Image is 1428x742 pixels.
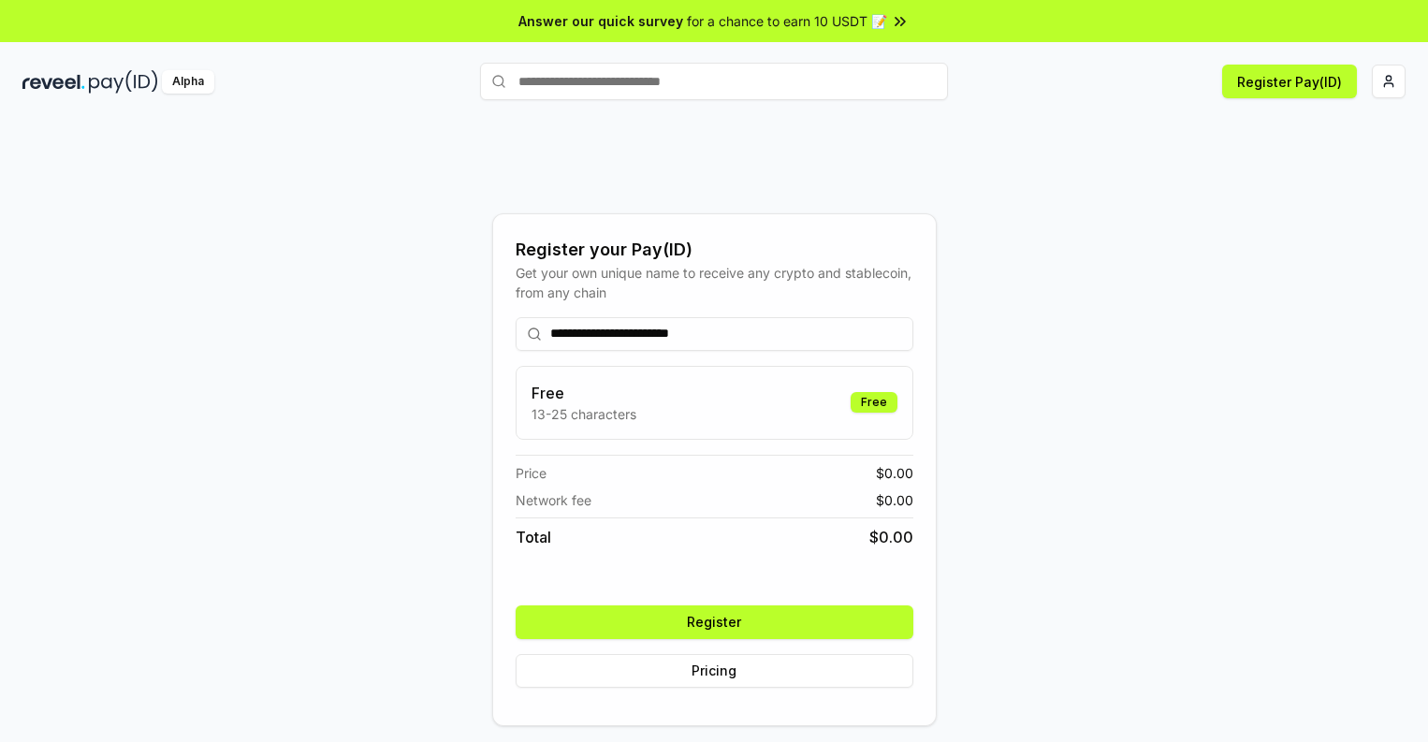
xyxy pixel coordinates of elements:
[876,463,913,483] span: $ 0.00
[516,526,551,548] span: Total
[516,654,913,688] button: Pricing
[516,490,591,510] span: Network fee
[516,463,546,483] span: Price
[869,526,913,548] span: $ 0.00
[516,237,913,263] div: Register your Pay(ID)
[851,392,897,413] div: Free
[89,70,158,94] img: pay_id
[532,382,636,404] h3: Free
[687,11,887,31] span: for a chance to earn 10 USDT 📝
[1222,65,1357,98] button: Register Pay(ID)
[876,490,913,510] span: $ 0.00
[162,70,214,94] div: Alpha
[516,605,913,639] button: Register
[532,404,636,424] p: 13-25 characters
[516,263,913,302] div: Get your own unique name to receive any crypto and stablecoin, from any chain
[22,70,85,94] img: reveel_dark
[518,11,683,31] span: Answer our quick survey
